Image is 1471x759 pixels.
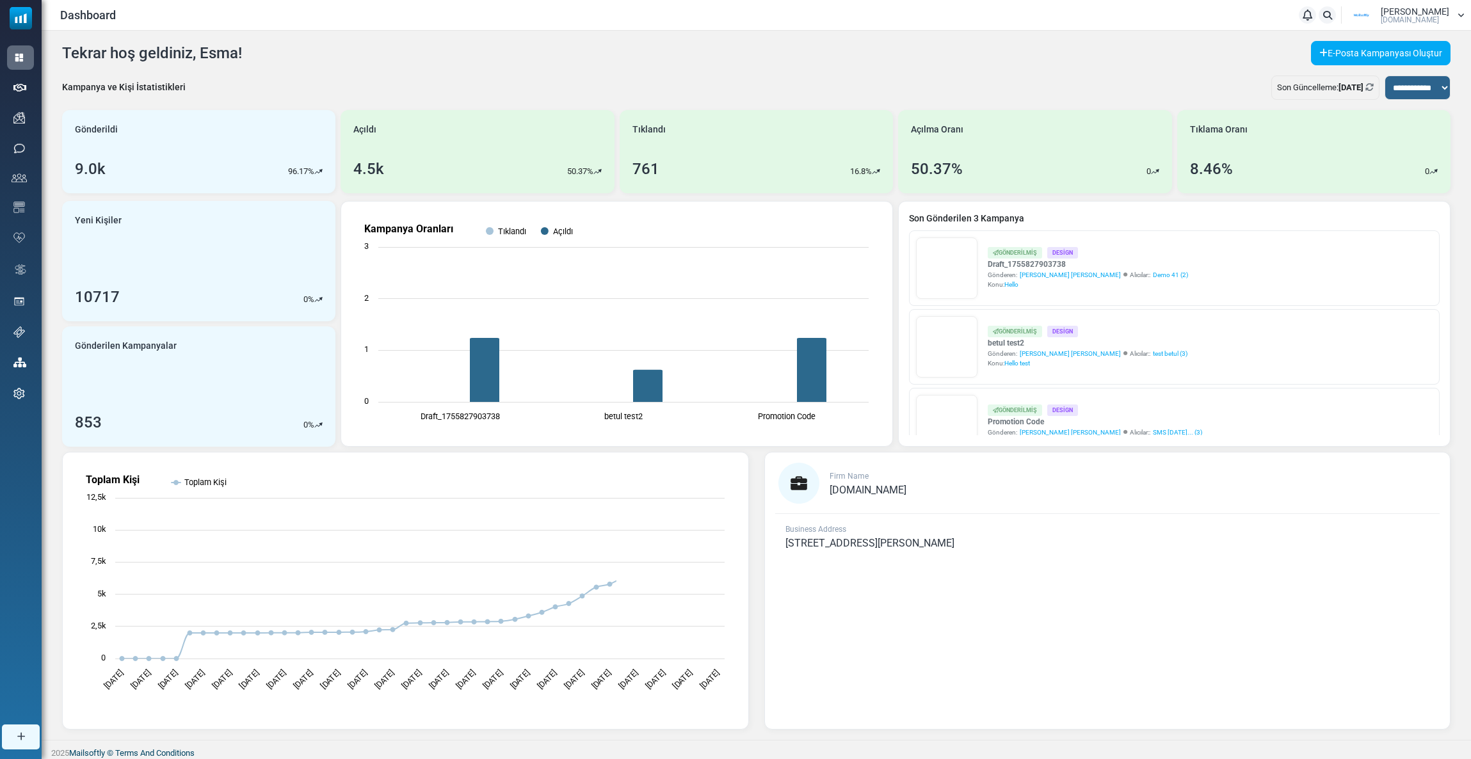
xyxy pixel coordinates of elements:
span: translation missing: tr.layouts.footer.terms_and_conditions [115,748,195,758]
a: Promotion Code [988,416,1202,427]
text: 7,5k [91,556,106,566]
img: campaigns-icon.png [13,112,25,124]
text: Toplam Kişi [86,474,140,486]
text: Tıklandı [498,227,526,236]
text: 0 [364,396,369,406]
img: support-icon.svg [13,326,25,338]
div: Gönderen: Alıcılar:: [988,427,1202,437]
a: E-Posta Kampanyası Oluştur [1311,41,1451,65]
text: [DATE] [264,668,287,691]
div: 853 [75,411,102,434]
text: [DATE] [156,668,179,691]
p: 16.8% [850,165,872,178]
text: [DATE] [563,668,586,691]
svg: Kampanya Oranları [351,212,881,436]
text: [DATE] [481,668,504,691]
text: Promotion Code [759,411,816,421]
h4: Tekrar hoş geldiniz, Esma! [62,44,242,63]
span: [DOMAIN_NAME] [830,484,906,496]
p: 0 [1146,165,1151,178]
p: 96.17% [288,165,314,178]
text: [DATE] [292,668,315,691]
text: 2,5k [91,621,106,630]
text: 0 [101,653,106,662]
a: Mailsoftly © [69,748,113,758]
a: Draft_1755827903738 [988,259,1188,270]
text: 3 [364,241,369,251]
text: [DATE] [644,668,667,691]
text: Draft_1755827903738 [421,411,500,421]
text: [DATE] [211,668,234,691]
div: Design [1047,247,1078,258]
div: Gönderen: Alıcılar:: [988,270,1188,280]
div: Gönderen: Alıcılar:: [988,349,1187,358]
div: Design [1047,326,1078,337]
text: Toplam Kişi [184,477,227,487]
a: betul test2 [988,337,1187,349]
div: Konu: [988,280,1188,289]
img: workflow.svg [13,262,28,277]
img: sms-icon.png [13,143,25,154]
a: SMS [DATE]... (3) [1153,427,1202,437]
text: 2 [364,293,369,303]
text: [DATE] [102,668,125,691]
img: User Logo [1346,6,1378,25]
img: settings-icon.svg [13,388,25,399]
span: [PERSON_NAME] [PERSON_NAME] [1020,427,1121,437]
div: Son Güncelleme: [1271,76,1379,100]
span: [PERSON_NAME] [1381,7,1449,16]
div: 4.5k [353,157,384,180]
span: [PERSON_NAME] [PERSON_NAME] [1020,270,1121,280]
a: test betul (3) [1153,349,1187,358]
span: Dashboard [60,6,116,24]
div: 10717 [75,285,120,308]
a: Son Gönderilen 3 Kampanya [909,212,1440,225]
text: [DATE] [671,668,694,691]
span: Hello [1004,281,1018,288]
a: Demo 41 (2) [1153,270,1188,280]
text: 5k [97,589,106,598]
a: Terms And Conditions [115,748,195,758]
div: % [303,293,323,306]
span: [STREET_ADDRESS][PERSON_NAME] [785,537,954,549]
text: Kampanya Oranları [364,223,453,235]
text: [DATE] [454,668,478,691]
span: Açılma Oranı [911,123,963,136]
text: [DATE] [183,668,206,691]
text: [DATE] [400,668,423,691]
img: dashboard-icon-active.svg [13,52,25,63]
span: Hello test [1004,360,1030,367]
img: domain-health-icon.svg [13,232,25,243]
div: 9.0k [75,157,106,180]
span: [DOMAIN_NAME] [1381,16,1439,24]
text: [DATE] [508,668,531,691]
img: contacts-icon.svg [12,173,27,182]
div: Gönderilmiş [988,326,1042,337]
text: [DATE] [129,668,152,691]
span: Gönderilen Kampanyalar [75,339,177,353]
text: 10k [93,524,106,534]
div: Design [1047,404,1078,415]
text: [DATE] [698,668,721,691]
a: User Logo [PERSON_NAME] [DOMAIN_NAME] [1346,6,1465,25]
text: [DATE] [427,668,450,691]
text: [DATE] [535,668,558,691]
span: Business Address [785,525,846,534]
div: 8.46% [1190,157,1233,180]
span: [PERSON_NAME] [PERSON_NAME] [1020,349,1121,358]
text: 1 [364,344,369,354]
text: [DATE] [590,668,613,691]
div: % [303,419,323,431]
text: 12,5k [86,492,106,502]
span: Firm Name [830,472,869,481]
div: Kampanya ve Kişi İstatistikleri [62,81,186,94]
p: 0 [303,419,308,431]
text: [DATE] [373,668,396,691]
text: Açıldı [553,227,573,236]
p: 0 [1425,165,1429,178]
div: 761 [632,157,659,180]
div: Konu: [988,358,1187,368]
text: [DATE] [237,668,261,691]
div: Gönderilmiş [988,404,1042,415]
text: [DATE] [616,668,639,691]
